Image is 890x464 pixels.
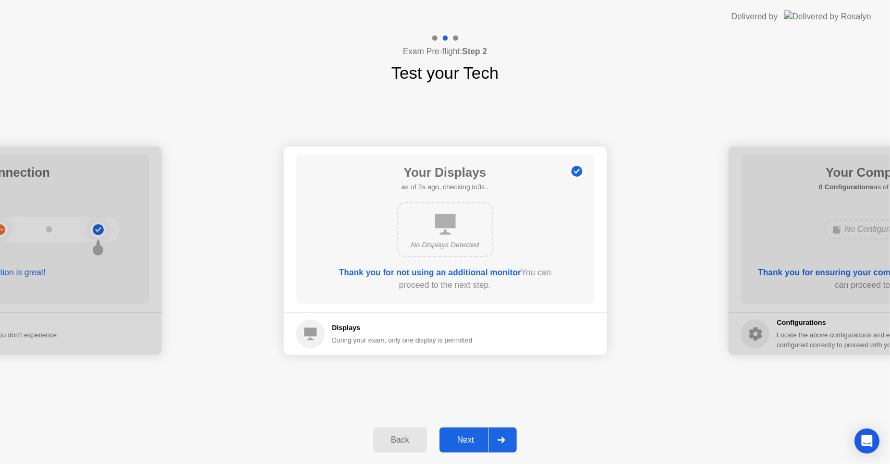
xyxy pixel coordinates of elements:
h5: as of 2s ago, checking in3s.. [401,182,489,192]
h5: Displays [332,323,473,333]
div: Back [376,435,424,445]
b: Thank you for not using an additional monitor [339,268,521,277]
button: Back [373,428,427,453]
button: Next [440,428,517,453]
h4: Exam Pre-flight: [403,45,487,58]
div: Next [443,435,489,445]
h1: Your Displays [401,163,489,182]
img: Delivered by Rosalyn [784,10,871,22]
div: During your exam, only one display is permitted [332,335,473,345]
div: Open Intercom Messenger [855,429,880,454]
div: Delivered by [731,10,778,23]
h1: Test your Tech [392,60,499,86]
div: No Displays Detected [407,240,484,250]
div: You can proceed to the next step. [326,266,565,291]
b: Step 2 [462,47,487,56]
